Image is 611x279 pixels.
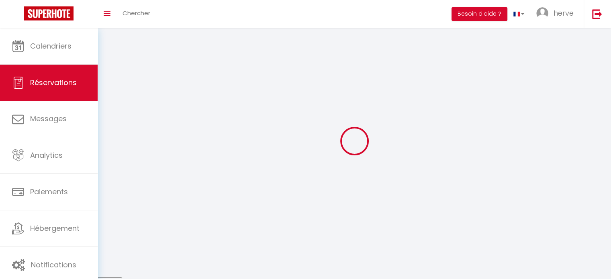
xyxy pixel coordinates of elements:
[592,9,602,19] img: logout
[452,7,507,21] button: Besoin d'aide ?
[24,6,74,20] img: Super Booking
[123,9,150,17] span: Chercher
[30,223,80,233] span: Hébergement
[554,8,574,18] span: herve
[30,41,72,51] span: Calendriers
[30,150,63,160] span: Analytics
[30,77,77,88] span: Réservations
[536,7,548,19] img: ...
[30,114,67,124] span: Messages
[31,260,76,270] span: Notifications
[30,187,68,197] span: Paiements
